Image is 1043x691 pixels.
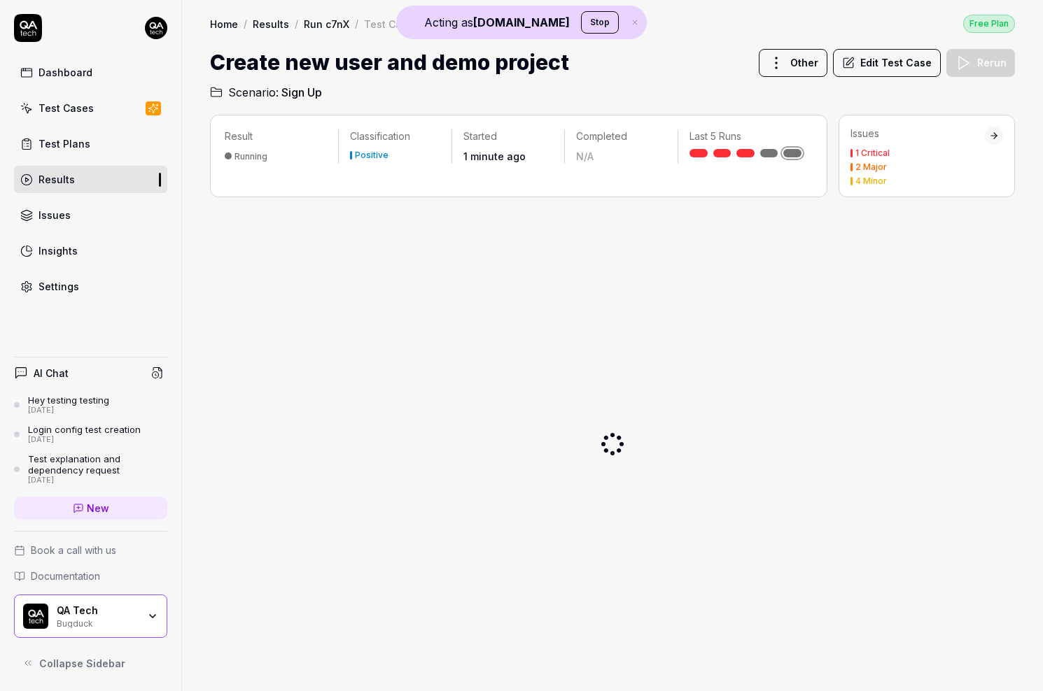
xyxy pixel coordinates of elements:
[23,604,48,629] img: QA Tech Logo
[689,129,801,143] p: Last 5 Runs
[963,14,1015,33] button: Free Plan
[463,129,554,143] p: Started
[946,49,1015,77] button: Rerun
[38,172,75,187] div: Results
[38,136,90,151] div: Test Plans
[14,649,167,677] button: Collapse Sidebar
[38,243,78,258] div: Insights
[295,17,298,31] div: /
[576,129,666,143] p: Completed
[581,11,619,34] button: Stop
[253,17,289,31] a: Results
[34,366,69,380] h4: AI Chat
[14,594,167,638] button: QA Tech LogoQA TechBugduck
[57,604,138,617] div: QA Tech
[57,617,138,628] div: Bugduck
[14,201,167,229] a: Issues
[38,101,94,115] div: Test Cases
[304,17,349,31] a: Run c7nX
[759,49,827,77] button: Other
[14,453,167,485] a: Test explanation and dependency request[DATE]
[14,237,167,264] a: Insights
[31,569,100,583] span: Documentation
[210,84,322,101] a: Scenario:Sign Up
[14,394,167,415] a: Hey testing testing[DATE]
[463,150,526,162] time: 1 minute ago
[244,17,247,31] div: /
[355,17,358,31] div: /
[14,424,167,445] a: Login config test creation[DATE]
[14,59,167,86] a: Dashboard
[234,151,267,162] div: Running
[31,543,116,557] span: Book a call with us
[833,49,941,77] button: Edit Test Case
[855,163,887,171] div: 2 Major
[355,151,388,159] div: Positive
[14,543,167,557] a: Book a call with us
[225,129,327,143] p: Result
[38,208,71,222] div: Issues
[855,149,890,157] div: 1 Critical
[38,279,79,294] div: Settings
[14,273,167,300] a: Settings
[210,17,238,31] a: Home
[855,177,887,185] div: 4 Minor
[14,130,167,157] a: Test Plans
[28,406,109,415] div: [DATE]
[28,424,141,435] div: Login config test creation
[28,394,109,406] div: Hey testing testing
[350,129,440,143] p: Classification
[14,497,167,520] a: New
[38,65,92,80] div: Dashboard
[87,501,109,515] span: New
[28,476,167,485] div: [DATE]
[210,47,569,78] h1: Create new user and demo project
[850,127,985,141] div: Issues
[14,166,167,193] a: Results
[225,84,279,101] span: Scenario:
[576,150,594,162] span: N/A
[14,569,167,583] a: Documentation
[14,94,167,122] a: Test Cases
[281,84,322,101] span: Sign Up
[145,17,167,39] img: 7ccf6c19-61ad-4a6c-8811-018b02a1b829.jpg
[39,656,125,671] span: Collapse Sidebar
[963,15,1015,33] div: Free Plan
[364,17,447,31] div: Test Case Result
[28,435,141,445] div: [DATE]
[28,453,167,476] div: Test explanation and dependency request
